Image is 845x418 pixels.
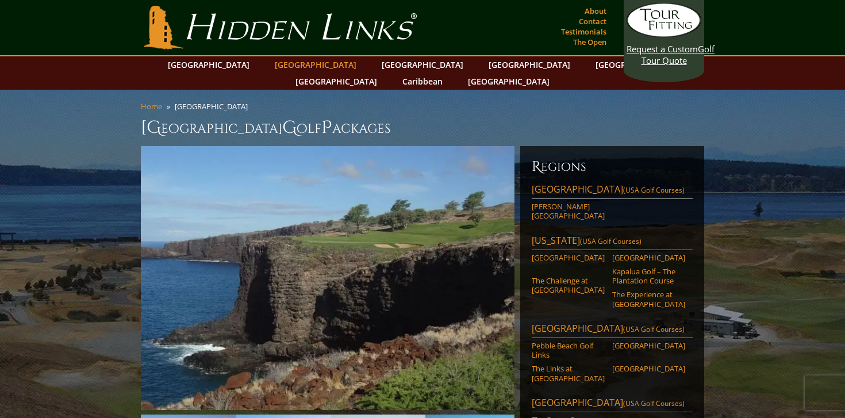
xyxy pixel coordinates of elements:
[397,73,448,90] a: Caribbean
[576,13,609,29] a: Contact
[532,234,693,250] a: [US_STATE](USA Golf Courses)
[623,185,685,195] span: (USA Golf Courses)
[532,158,693,176] h6: Regions
[627,43,698,55] span: Request a Custom
[532,276,605,295] a: The Challenge at [GEOGRAPHIC_DATA]
[612,364,685,373] a: [GEOGRAPHIC_DATA]
[612,267,685,286] a: Kapalua Golf – The Plantation Course
[321,116,332,139] span: P
[162,56,255,73] a: [GEOGRAPHIC_DATA]
[623,398,685,408] span: (USA Golf Courses)
[141,116,704,139] h1: [GEOGRAPHIC_DATA] olf ackages
[590,56,683,73] a: [GEOGRAPHIC_DATA]
[532,253,605,262] a: [GEOGRAPHIC_DATA]
[376,56,469,73] a: [GEOGRAPHIC_DATA]
[532,364,605,383] a: The Links at [GEOGRAPHIC_DATA]
[627,3,701,66] a: Request a CustomGolf Tour Quote
[269,56,362,73] a: [GEOGRAPHIC_DATA]
[141,101,162,112] a: Home
[558,24,609,40] a: Testimonials
[623,324,685,334] span: (USA Golf Courses)
[175,101,252,112] li: [GEOGRAPHIC_DATA]
[290,73,383,90] a: [GEOGRAPHIC_DATA]
[532,183,693,199] a: [GEOGRAPHIC_DATA](USA Golf Courses)
[282,116,297,139] span: G
[570,34,609,50] a: The Open
[462,73,555,90] a: [GEOGRAPHIC_DATA]
[612,290,685,309] a: The Experience at [GEOGRAPHIC_DATA]
[532,322,693,338] a: [GEOGRAPHIC_DATA](USA Golf Courses)
[612,341,685,350] a: [GEOGRAPHIC_DATA]
[582,3,609,19] a: About
[532,341,605,360] a: Pebble Beach Golf Links
[612,253,685,262] a: [GEOGRAPHIC_DATA]
[580,236,642,246] span: (USA Golf Courses)
[532,202,605,221] a: [PERSON_NAME][GEOGRAPHIC_DATA]
[483,56,576,73] a: [GEOGRAPHIC_DATA]
[532,396,693,412] a: [GEOGRAPHIC_DATA](USA Golf Courses)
